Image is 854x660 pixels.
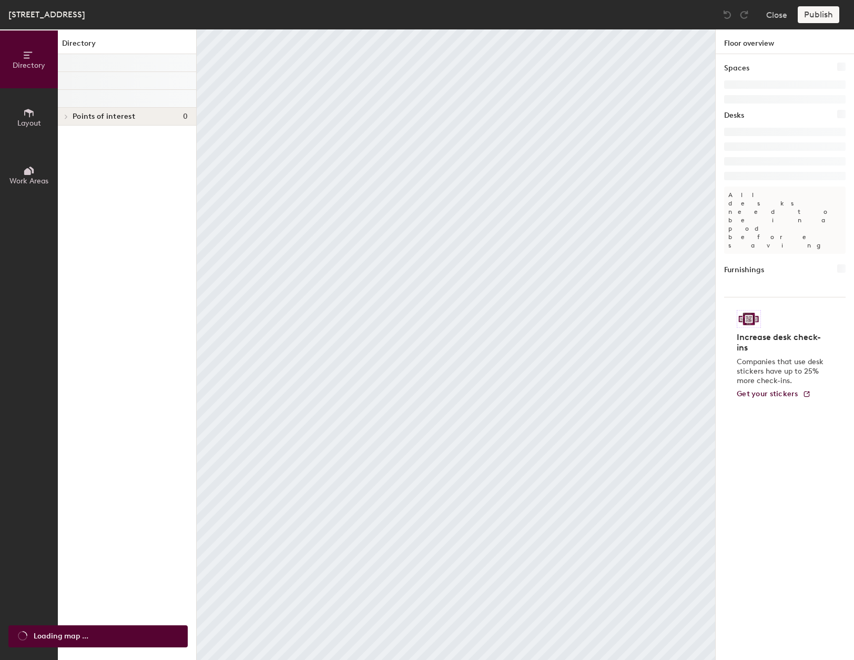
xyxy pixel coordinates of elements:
[739,9,749,20] img: Redo
[737,357,827,386] p: Companies that use desk stickers have up to 25% more check-ins.
[13,61,45,70] span: Directory
[34,631,88,642] span: Loading map ...
[724,110,744,121] h1: Desks
[9,177,48,185] span: Work Areas
[8,8,85,21] div: [STREET_ADDRESS]
[183,112,188,121] span: 0
[197,29,715,660] canvas: Map
[737,389,798,398] span: Get your stickers
[724,264,764,276] h1: Furnishings
[724,187,846,254] p: All desks need to be in a pod before saving
[722,9,733,20] img: Undo
[737,310,761,328] img: Sticker logo
[766,6,787,23] button: Close
[737,390,811,399] a: Get your stickers
[73,112,135,121] span: Points of interest
[716,29,854,54] h1: Floor overview
[58,38,196,54] h1: Directory
[724,63,749,74] h1: Spaces
[737,332,827,353] h4: Increase desk check-ins
[17,119,41,128] span: Layout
